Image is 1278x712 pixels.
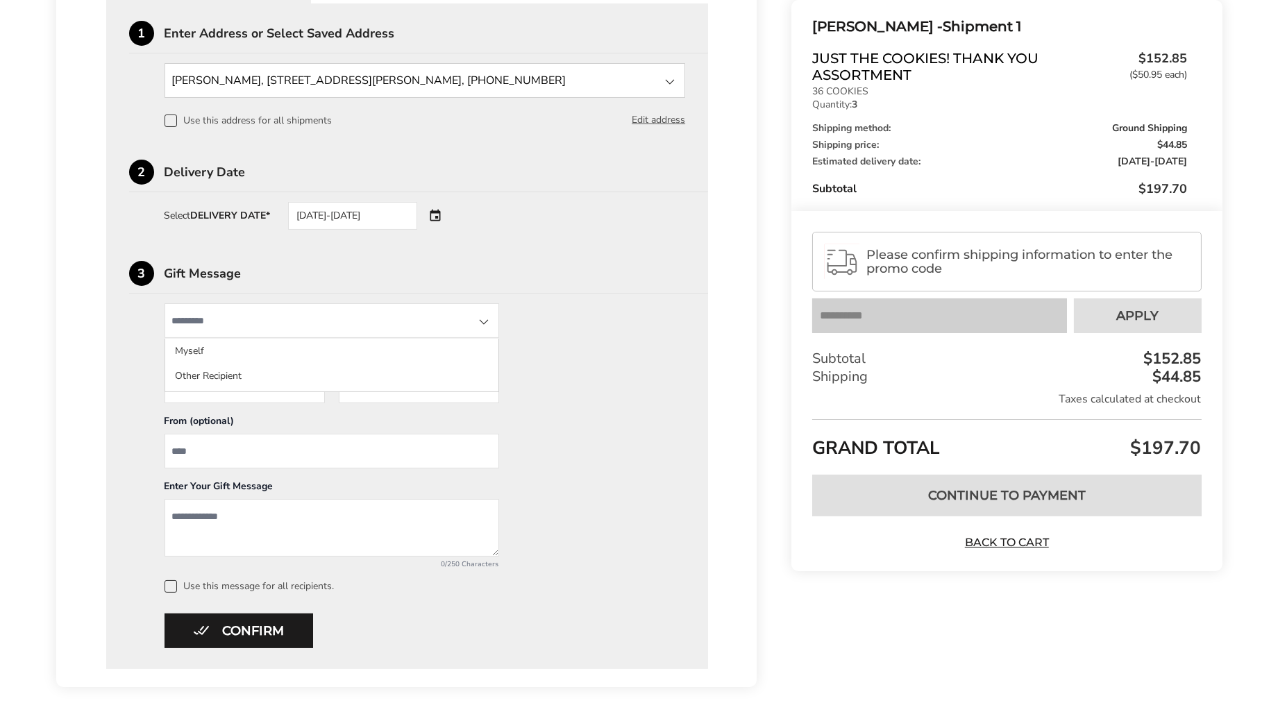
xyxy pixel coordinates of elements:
[866,248,1188,276] span: Please confirm shipping information to enter the promo code
[812,124,1187,133] div: Shipping method:
[812,180,1187,197] div: Subtotal
[165,580,686,593] label: Use this message for all recipients.
[191,209,271,222] strong: DELIVERY DATE*
[852,98,857,111] strong: 3
[165,414,499,434] div: From (optional)
[812,419,1201,464] div: GRAND TOTAL
[1118,157,1188,167] span: -
[165,499,499,557] textarea: Add a message
[288,202,417,230] div: [DATE]-[DATE]
[165,480,499,499] div: Enter Your Gift Message
[1123,50,1188,80] span: $152.85
[812,100,1187,110] p: Quantity:
[1113,124,1188,133] span: Ground Shipping
[812,140,1187,150] div: Shipping price:
[1141,351,1202,366] div: $152.85
[812,50,1187,83] a: Just the Cookies! Thank You Assortment$152.85($50.95 each)
[812,368,1201,386] div: Shipping
[812,15,1187,38] div: Shipment 1
[1139,180,1188,197] span: $197.70
[1158,140,1188,150] span: $44.85
[165,559,499,569] div: 0/250 Characters
[129,21,154,46] div: 1
[1130,70,1188,80] span: ($50.95 each)
[1155,155,1188,168] span: [DATE]
[1127,436,1202,460] span: $197.70
[1118,155,1151,168] span: [DATE]
[165,364,498,389] li: Other Recipient
[812,157,1187,167] div: Estimated delivery date:
[165,166,709,178] div: Delivery Date
[812,391,1201,407] div: Taxes calculated at checkout
[1074,298,1202,333] button: Apply
[165,613,313,648] button: Confirm button
[812,475,1201,516] button: Continue to Payment
[812,50,1123,83] span: Just the Cookies! Thank You Assortment
[165,211,271,221] div: Select
[165,339,498,364] li: Myself
[165,63,686,98] input: State
[812,87,1187,96] p: 36 COOKIES
[812,350,1201,368] div: Subtotal
[165,267,709,280] div: Gift Message
[165,434,499,468] input: From
[1116,310,1159,322] span: Apply
[165,303,499,338] input: State
[129,261,154,286] div: 3
[1150,369,1202,384] div: $44.85
[165,115,333,127] label: Use this address for all shipments
[165,27,709,40] div: Enter Address or Select Saved Address
[129,160,154,185] div: 2
[812,18,943,35] span: [PERSON_NAME] -
[632,112,685,128] button: Edit address
[958,535,1055,550] a: Back to Cart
